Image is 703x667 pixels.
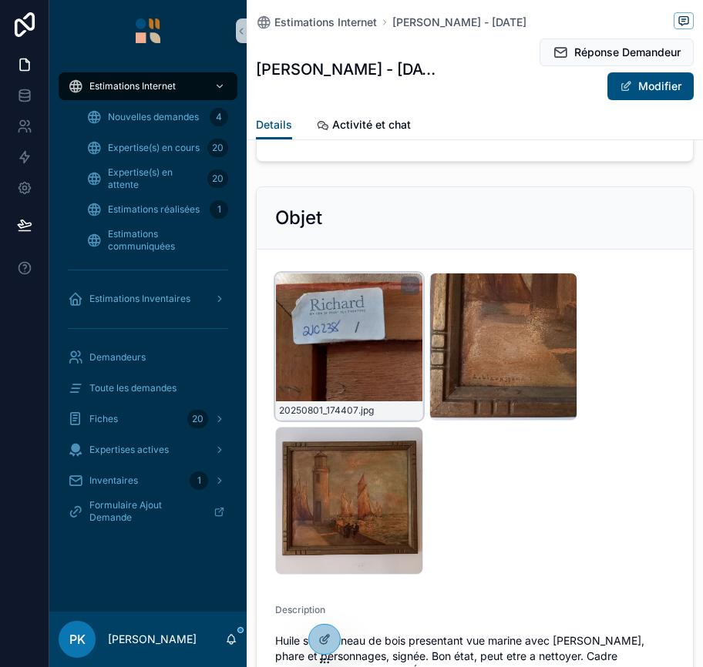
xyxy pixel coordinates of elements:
[108,228,222,253] span: Estimations communiquées
[59,405,237,433] a: Fiches20
[59,344,237,371] a: Demandeurs
[89,413,118,425] span: Fiches
[574,45,681,60] span: Réponse Demandeur
[358,404,374,417] span: .jpg
[274,15,377,30] span: Estimations Internet
[59,467,237,494] a: Inventaires1
[49,62,247,545] div: scrollable content
[332,117,411,132] span: Activité et chat
[187,410,208,428] div: 20
[279,404,358,417] span: 20250801_174407
[607,72,694,100] button: Modifier
[89,444,169,456] span: Expertises actives
[89,474,138,487] span: Inventaires
[540,39,694,66] button: Réponse Demandeur
[108,203,200,216] span: Estimations réalisées
[275,206,322,230] h2: Objet
[59,436,237,464] a: Expertises actives
[89,80,176,92] span: Estimations Internet
[256,117,292,132] span: Details
[77,103,237,131] a: Nouvelles demandes4
[89,382,177,394] span: Toute les demandes
[256,15,377,30] a: Estimations Internet
[77,196,237,223] a: Estimations réalisées1
[77,134,237,162] a: Expertise(s) en cours20
[108,142,200,154] span: Expertise(s) en cours
[392,15,526,30] a: [PERSON_NAME] - [DATE]
[210,108,228,126] div: 4
[136,18,160,43] img: App logo
[77,165,237,193] a: Expertise(s) en attente20
[275,604,325,615] span: Description
[59,285,237,313] a: Estimations Inventaires
[108,166,201,191] span: Expertise(s) en attente
[77,226,237,254] a: Estimations communiquées
[207,139,228,157] div: 20
[69,630,86,649] span: PK
[210,200,228,219] div: 1
[59,72,237,100] a: Estimations Internet
[59,498,237,525] a: Formulaire Ajout Demande
[89,293,190,305] span: Estimations Inventaires
[108,111,199,123] span: Nouvelles demandes
[89,499,201,524] span: Formulaire Ajout Demande
[317,111,411,142] a: Activité et chat
[256,111,292,140] a: Details
[59,374,237,402] a: Toute les demandes
[108,632,197,647] p: [PERSON_NAME]
[190,471,208,490] div: 1
[256,59,441,80] h1: [PERSON_NAME] - [DATE]
[89,351,146,364] span: Demandeurs
[207,169,228,188] div: 20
